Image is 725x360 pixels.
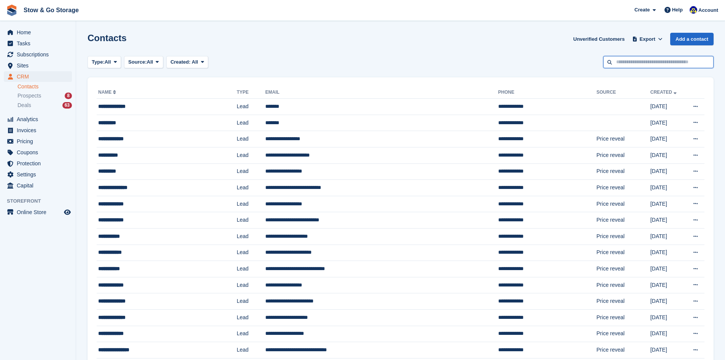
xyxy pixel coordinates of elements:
td: Lead [237,180,265,196]
span: All [147,58,153,66]
td: Price reveal [596,147,650,163]
td: Price reveal [596,131,650,147]
td: Lead [237,245,265,261]
a: menu [4,71,72,82]
td: Lead [237,99,265,115]
td: Price reveal [596,212,650,229]
h1: Contacts [88,33,127,43]
a: Created [650,90,678,95]
td: [DATE] [650,131,685,147]
th: Phone [498,86,596,99]
button: Export [631,33,664,45]
div: 63 [62,102,72,109]
td: [DATE] [650,147,685,163]
td: [DATE] [650,277,685,293]
a: menu [4,158,72,169]
span: Home [17,27,62,38]
span: Export [640,35,655,43]
a: Deals 63 [18,101,72,109]
td: Lead [237,293,265,310]
a: menu [4,60,72,71]
span: Storefront [7,197,76,205]
td: Price reveal [596,228,650,245]
td: Price reveal [596,196,650,212]
a: Preview store [63,208,72,217]
td: Price reveal [596,326,650,342]
a: menu [4,169,72,180]
td: Price reveal [596,163,650,180]
a: menu [4,136,72,147]
span: All [105,58,111,66]
a: menu [4,180,72,191]
th: Type [237,86,265,99]
td: Lead [237,326,265,342]
a: Add a contact [670,33,714,45]
span: Analytics [17,114,62,125]
td: Price reveal [596,277,650,293]
span: Source: [128,58,147,66]
td: [DATE] [650,309,685,326]
img: stora-icon-8386f47178a22dfd0bd8f6a31ec36ba5ce8667c1dd55bd0f319d3a0aa187defe.svg [6,5,18,16]
td: Price reveal [596,293,650,310]
span: Capital [17,180,62,191]
td: Lead [237,342,265,358]
span: Deals [18,102,31,109]
td: [DATE] [650,245,685,261]
a: Contacts [18,83,72,90]
td: [DATE] [650,342,685,358]
a: menu [4,207,72,218]
a: menu [4,125,72,136]
span: Type: [92,58,105,66]
span: Prospects [18,92,41,99]
th: Email [265,86,498,99]
span: Created: [170,59,191,65]
td: Price reveal [596,342,650,358]
a: Name [98,90,118,95]
td: [DATE] [650,228,685,245]
a: menu [4,38,72,49]
td: [DATE] [650,99,685,115]
td: Lead [237,131,265,147]
span: Account [698,6,718,14]
span: Tasks [17,38,62,49]
button: Type: All [88,56,121,69]
span: Pricing [17,136,62,147]
span: Invoices [17,125,62,136]
span: Protection [17,158,62,169]
td: Lead [237,147,265,163]
td: [DATE] [650,163,685,180]
a: menu [4,114,72,125]
div: 8 [65,93,72,99]
td: Lead [237,277,265,293]
td: [DATE] [650,326,685,342]
span: Settings [17,169,62,180]
td: Lead [237,163,265,180]
span: Create [634,6,650,14]
img: Rob Good-Stephenson [690,6,697,14]
td: Lead [237,115,265,131]
button: Source: All [124,56,163,69]
span: Coupons [17,147,62,158]
td: [DATE] [650,261,685,277]
td: Lead [237,228,265,245]
a: Prospects 8 [18,92,72,100]
td: Lead [237,309,265,326]
td: [DATE] [650,196,685,212]
a: Unverified Customers [570,33,628,45]
span: All [192,59,198,65]
a: menu [4,49,72,60]
td: Lead [237,212,265,229]
th: Source [596,86,650,99]
span: Help [672,6,683,14]
td: [DATE] [650,293,685,310]
a: Stow & Go Storage [21,4,82,16]
a: menu [4,147,72,158]
span: Online Store [17,207,62,218]
td: Lead [237,196,265,212]
td: Price reveal [596,261,650,277]
span: Sites [17,60,62,71]
span: CRM [17,71,62,82]
span: Subscriptions [17,49,62,60]
td: [DATE] [650,180,685,196]
td: [DATE] [650,212,685,229]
